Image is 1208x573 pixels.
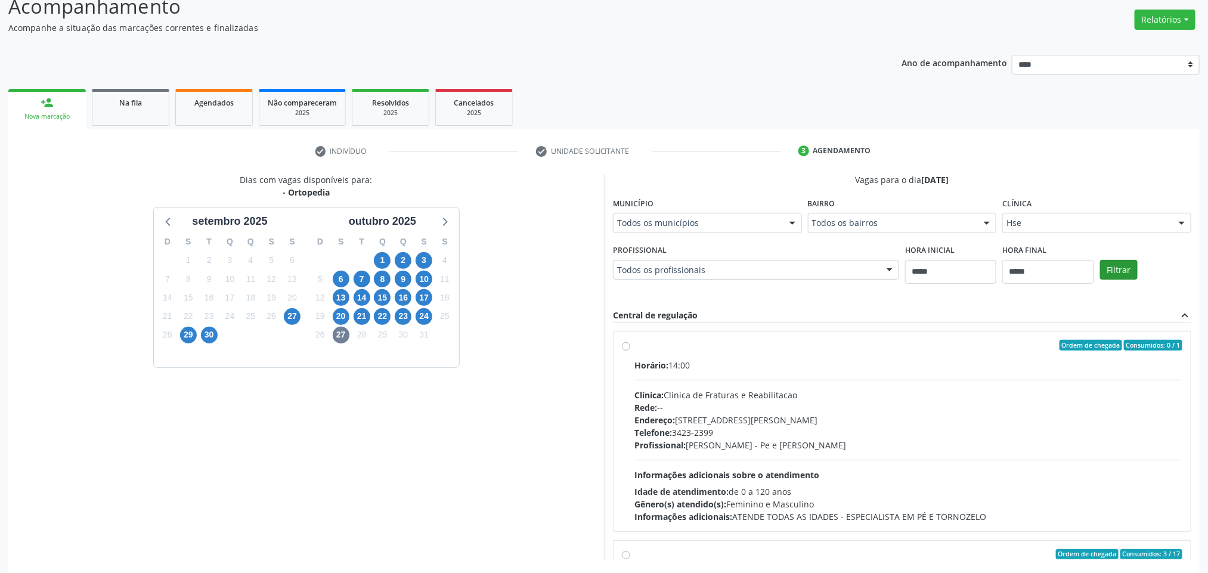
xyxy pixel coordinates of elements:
[180,252,197,269] span: segunda-feira, 1 de setembro de 2025
[395,327,411,343] span: quinta-feira, 30 de outubro de 2025
[1135,10,1195,30] button: Relatórios
[1124,340,1182,351] span: Consumidos: 0 / 1
[199,233,219,251] div: T
[201,327,218,343] span: terça-feira, 30 de setembro de 2025
[374,327,391,343] span: quarta-feira, 29 de outubro de 2025
[374,252,391,269] span: quarta-feira, 1 de outubro de 2025
[180,289,197,306] span: segunda-feira, 15 de setembro de 2025
[634,427,672,438] span: Telefone:
[813,145,871,156] div: Agendamento
[312,327,329,343] span: domingo, 26 de outubro de 2025
[634,511,732,522] span: Informações adicionais:
[374,271,391,287] span: quarta-feira, 8 de outubro de 2025
[240,186,373,199] div: - Ortopedia
[157,233,178,251] div: D
[221,289,238,306] span: quarta-feira, 17 de setembro de 2025
[221,252,238,269] span: quarta-feira, 3 de setembro de 2025
[263,252,280,269] span: sexta-feira, 5 de setembro de 2025
[416,289,432,306] span: sexta-feira, 17 de outubro de 2025
[905,241,955,260] label: Hora inicial
[242,271,259,287] span: quinta-feira, 11 de setembro de 2025
[1100,260,1138,280] button: Filtrar
[1056,549,1119,560] span: Ordem de chegada
[395,308,411,325] span: quinta-feira, 23 de outubro de 2025
[436,271,453,287] span: sábado, 11 de outubro de 2025
[416,308,432,325] span: sexta-feira, 24 de outubro de 2025
[613,309,698,322] div: Central de regulação
[634,485,1182,498] div: de 0 a 120 anos
[263,271,280,287] span: sexta-feira, 12 de setembro de 2025
[221,308,238,325] span: quarta-feira, 24 de setembro de 2025
[808,194,835,213] label: Bairro
[416,327,432,343] span: sexta-feira, 31 de outubro de 2025
[261,233,282,251] div: S
[395,252,411,269] span: quinta-feira, 2 de outubro de 2025
[444,109,504,117] div: 2025
[1006,217,1167,229] span: Hse
[159,271,176,287] span: domingo, 7 de setembro de 2025
[312,289,329,306] span: domingo, 12 de outubro de 2025
[414,233,435,251] div: S
[436,289,453,306] span: sábado, 18 de outubro de 2025
[333,327,349,343] span: segunda-feira, 27 de outubro de 2025
[634,402,657,413] span: Rede:
[634,414,675,426] span: Endereço:
[268,109,337,117] div: 2025
[17,112,78,121] div: Nova marcação
[613,174,1191,186] div: Vagas para o dia
[333,289,349,306] span: segunda-feira, 13 de outubro de 2025
[8,21,842,34] p: Acompanhe a situação das marcações correntes e finalizadas
[282,233,303,251] div: S
[221,271,238,287] span: quarta-feira, 10 de setembro de 2025
[330,233,351,251] div: S
[361,109,420,117] div: 2025
[634,439,1182,451] div: [PERSON_NAME] - Pe e [PERSON_NAME]
[922,174,949,185] span: [DATE]
[242,252,259,269] span: quinta-feira, 4 de setembro de 2025
[393,233,414,251] div: Q
[119,98,142,108] span: Na fila
[263,308,280,325] span: sexta-feira, 26 de setembro de 2025
[41,96,54,109] div: person_add
[902,55,1008,70] p: Ano de acompanhamento
[617,264,875,276] span: Todos os profissionais
[284,271,301,287] span: sábado, 13 de setembro de 2025
[634,498,1182,510] div: Feminino e Masculino
[178,233,199,251] div: S
[374,289,391,306] span: quarta-feira, 15 de outubro de 2025
[284,308,301,325] span: sábado, 27 de setembro de 2025
[613,194,653,213] label: Município
[159,327,176,343] span: domingo, 28 de setembro de 2025
[180,327,197,343] span: segunda-feira, 29 de setembro de 2025
[354,308,370,325] span: terça-feira, 21 de outubro de 2025
[634,426,1182,439] div: 3423-2399
[312,308,329,325] span: domingo, 19 de outubro de 2025
[395,271,411,287] span: quinta-feira, 9 de outubro de 2025
[284,289,301,306] span: sábado, 20 de setembro de 2025
[617,217,778,229] span: Todos os municípios
[333,308,349,325] span: segunda-feira, 20 de outubro de 2025
[242,289,259,306] span: quinta-feira, 18 de setembro de 2025
[634,389,664,401] span: Clínica:
[454,98,494,108] span: Cancelados
[312,271,329,287] span: domingo, 5 de outubro de 2025
[812,217,972,229] span: Todos os bairros
[1178,309,1191,322] i: expand_less
[284,252,301,269] span: sábado, 6 de setembro de 2025
[180,271,197,287] span: segunda-feira, 8 de setembro de 2025
[354,327,370,343] span: terça-feira, 28 de outubro de 2025
[634,439,686,451] span: Profissional:
[268,98,337,108] span: Não compareceram
[634,359,1182,371] div: 14:00
[634,360,668,371] span: Horário:
[351,233,372,251] div: T
[374,308,391,325] span: quarta-feira, 22 de outubro de 2025
[436,308,453,325] span: sábado, 25 de outubro de 2025
[634,401,1182,414] div: --
[372,98,409,108] span: Resolvidos
[187,213,272,230] div: setembro 2025
[344,213,421,230] div: outubro 2025
[201,252,218,269] span: terça-feira, 2 de setembro de 2025
[180,308,197,325] span: segunda-feira, 22 de setembro de 2025
[634,510,1182,523] div: ATENDE TODAS AS IDADES - ESPECIALISTA EM PÉ E TORNOZELO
